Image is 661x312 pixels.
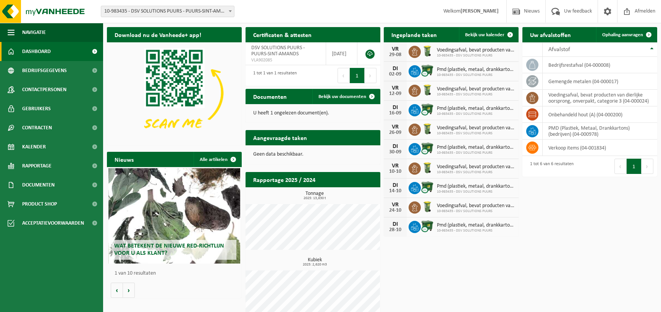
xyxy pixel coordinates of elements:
[437,164,515,170] span: Voedingsafval, bevat producten van dierlijke oorsprong, onverpakt, categorie 3
[388,105,403,111] div: DI
[421,45,434,58] img: WB-0140-HPE-GN-50
[543,123,657,140] td: PMD (Plastiek, Metaal, Drankkartons) (bedrijven) (04-000978)
[437,67,515,73] span: Pmd (plastiek, metaal, drankkartons) (bedrijven)
[22,175,55,195] span: Documenten
[388,221,403,227] div: DI
[437,151,515,155] span: 10-983435 - DSV SOLUTIONS PUURS
[253,152,373,157] p: Geen data beschikbaar.
[388,182,403,188] div: DI
[388,143,403,150] div: DI
[437,86,515,92] span: Voedingsafval, bevat producten van dierlijke oorsprong, onverpakt, categorie 3
[437,209,515,214] span: 10-983435 - DSV SOLUTIONS PUURS
[108,168,241,264] a: Wat betekent de nieuwe RED-richtlijn voor u als klant?
[22,80,66,99] span: Contactpersonen
[107,152,141,167] h2: Nieuws
[526,158,574,175] div: 1 tot 6 van 6 resultaten
[22,61,67,80] span: Bedrijfsgegevens
[596,27,656,42] a: Ophaling aanvragen
[388,111,403,116] div: 16-09
[107,42,242,143] img: Download de VHEPlus App
[111,283,123,298] button: Vorige
[388,124,403,130] div: VR
[465,32,504,37] span: Bekijk uw kalender
[614,159,627,174] button: Previous
[459,27,518,42] a: Bekijk uw kalender
[421,200,434,213] img: WB-0140-HPE-GN-50
[437,228,515,233] span: 10-983435 - DSV SOLUTIONS PUURS
[22,99,51,118] span: Gebruikers
[543,90,657,106] td: voedingsafval, bevat producten van dierlijke oorsprong, onverpakt, categorie 3 (04-000024)
[543,57,657,73] td: bedrijfsrestafval (04-000008)
[246,172,323,187] h2: Rapportage 2025 / 2024
[101,6,234,17] span: 10-983435 - DSV SOLUTIONS PUURS - PUURS-SINT-AMANDS
[388,72,403,77] div: 02-09
[22,195,57,214] span: Product Shop
[388,130,403,135] div: 26-09
[437,73,515,77] span: 10-983435 - DSV SOLUTIONS PUURS
[123,283,135,298] button: Volgende
[437,170,515,175] span: 10-983435 - DSV SOLUTIONS PUURS
[388,202,403,208] div: VR
[388,66,403,72] div: DI
[421,122,434,135] img: WB-0140-HPE-GN-50
[388,85,403,91] div: VR
[437,112,515,116] span: 10-983435 - DSV SOLUTIONS PUURS
[388,227,403,233] div: 28-10
[249,191,380,200] h3: Tonnage
[246,27,319,42] h2: Certificaten & attesten
[543,140,657,156] td: verkoop items (04-001834)
[22,23,46,42] span: Navigatie
[249,67,297,84] div: 1 tot 1 van 1 resultaten
[421,142,434,155] img: WB-1100-CU
[421,161,434,174] img: WB-0140-HPE-GN-50
[388,208,403,213] div: 24-10
[548,47,570,53] span: Afvalstof
[437,131,515,136] span: 10-983435 - DSV SOLUTIONS PUURS
[627,159,642,174] button: 1
[421,220,434,233] img: WB-1100-CU
[421,181,434,194] img: WB-1100-CU
[22,214,84,233] span: Acceptatievoorwaarden
[522,27,579,42] h2: Uw afvalstoffen
[437,92,515,97] span: 10-983435 - DSV SOLUTIONS PUURS
[22,42,51,61] span: Dashboard
[543,73,657,90] td: gemengde metalen (04-000017)
[388,46,403,52] div: VR
[421,84,434,96] img: WB-0140-HPE-GN-50
[421,103,434,116] img: WB-1100-CU
[421,64,434,77] img: WB-1100-CU
[461,8,499,14] strong: [PERSON_NAME]
[326,42,357,65] td: [DATE]
[437,183,515,190] span: Pmd (plastiek, metaal, drankkartons) (bedrijven)
[22,156,52,175] span: Rapportage
[312,89,380,104] a: Bekijk uw documenten
[246,130,315,145] h2: Aangevraagde taken
[318,94,366,99] span: Bekijk uw documenten
[115,271,238,276] p: 1 van 10 resultaten
[437,145,515,151] span: Pmd (plastiek, metaal, drankkartons) (bedrijven)
[388,150,403,155] div: 30-09
[251,45,305,57] span: DSV SOLUTIONS PUURS - PUURS-SINT-AMANDS
[388,188,403,194] div: 14-10
[388,163,403,169] div: VR
[249,263,380,267] span: 2025: 2,620 m3
[350,68,365,83] button: 1
[437,53,515,58] span: 10-983435 - DSV SOLUTIONS PUURS
[602,32,643,37] span: Ophaling aanvragen
[437,203,515,209] span: Voedingsafval, bevat producten van dierlijke oorsprong, onverpakt, categorie 3
[437,47,515,53] span: Voedingsafval, bevat producten van dierlijke oorsprong, onverpakt, categorie 3
[323,187,380,202] a: Bekijk rapportage
[384,27,444,42] h2: Ingeplande taken
[246,89,294,104] h2: Documenten
[437,106,515,112] span: Pmd (plastiek, metaal, drankkartons) (bedrijven)
[365,68,377,83] button: Next
[251,57,320,63] span: VLA902085
[249,196,380,200] span: 2025: 13,830 t
[437,125,515,131] span: Voedingsafval, bevat producten van dierlijke oorsprong, onverpakt, categorie 3
[107,27,209,42] h2: Download nu de Vanheede+ app!
[642,159,653,174] button: Next
[388,91,403,96] div: 12-09
[388,169,403,174] div: 10-10
[437,190,515,194] span: 10-983435 - DSV SOLUTIONS PUURS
